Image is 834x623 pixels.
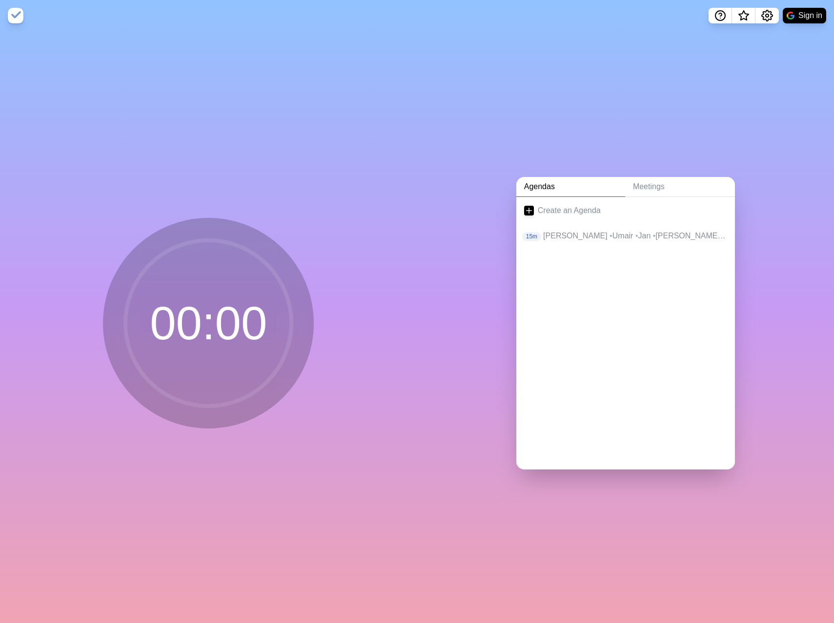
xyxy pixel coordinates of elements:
button: Help [709,8,732,23]
a: Meetings [625,177,735,197]
p: [PERSON_NAME] Umair Jan [PERSON_NAME] Micha [543,230,727,242]
p: 15m [522,232,541,241]
a: Agendas [516,177,625,197]
img: timeblocks logo [8,8,23,23]
a: Create an Agenda [516,197,735,224]
span: • [653,232,656,240]
button: What’s new [732,8,755,23]
button: Settings [755,8,779,23]
img: google logo [787,12,794,19]
span: • [635,232,638,240]
button: Sign in [783,8,826,23]
span: • [610,232,612,240]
